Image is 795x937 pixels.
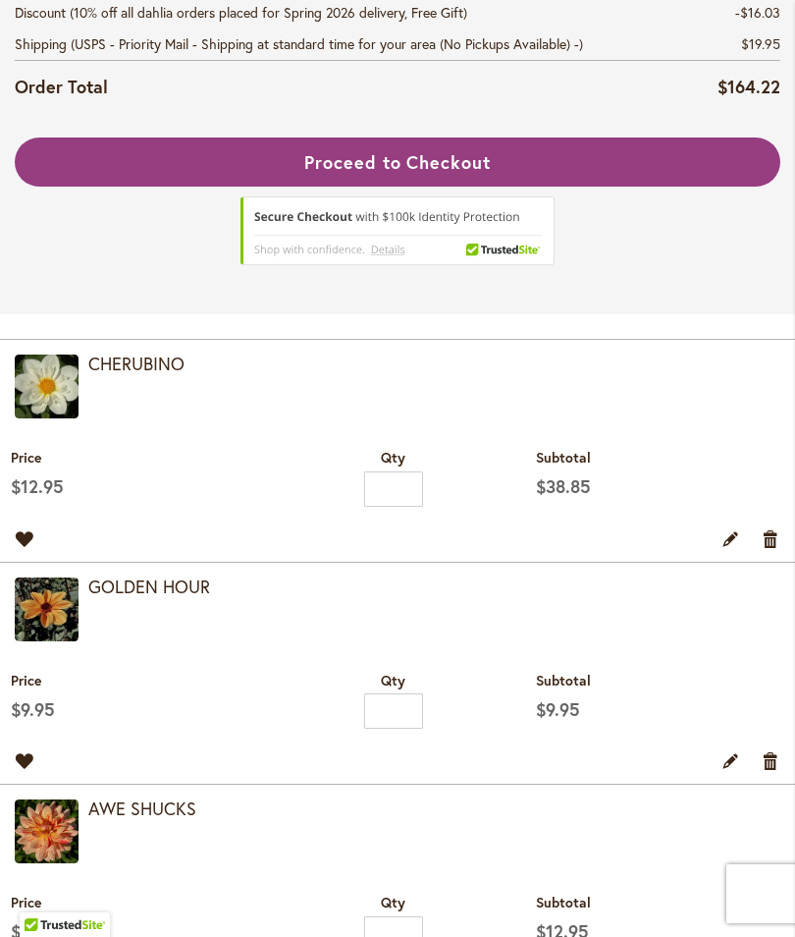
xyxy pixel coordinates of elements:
img: GOLDEN HOUR [15,578,79,641]
a: AWE SHUCKS [15,799,79,868]
a: CHERUBINO [15,355,79,423]
span: $19.95 [741,34,780,53]
a: AWE SHUCKS [88,797,196,820]
img: CHERUBINO [15,355,79,418]
span: Proceed to Checkout [304,150,491,174]
span: $38.85 [536,474,591,498]
span: -$16.03 [735,3,780,22]
span: $9.95 [11,697,55,721]
span: $12.95 [11,474,64,498]
a: CHERUBINO [88,352,185,375]
button: Proceed to Checkout [15,138,780,187]
iframe: Launch Accessibility Center [15,867,70,922]
img: AWE SHUCKS [15,799,79,863]
a: GOLDEN HOUR [15,578,79,646]
div: TrustedSite Certified [240,196,555,265]
span: (USPS - Priority Mail - Shipping at standard time for your area (No Pickups Available) -) [71,34,583,53]
span: Shipping [15,34,67,53]
span: Discount (10% off all dahlia orders placed for Spring 2026 delivery, Free Gift) [15,3,467,22]
a: GOLDEN HOUR [88,575,210,598]
strong: Order Total [15,72,108,100]
span: $164.22 [717,75,780,98]
span: $9.95 [536,697,580,721]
